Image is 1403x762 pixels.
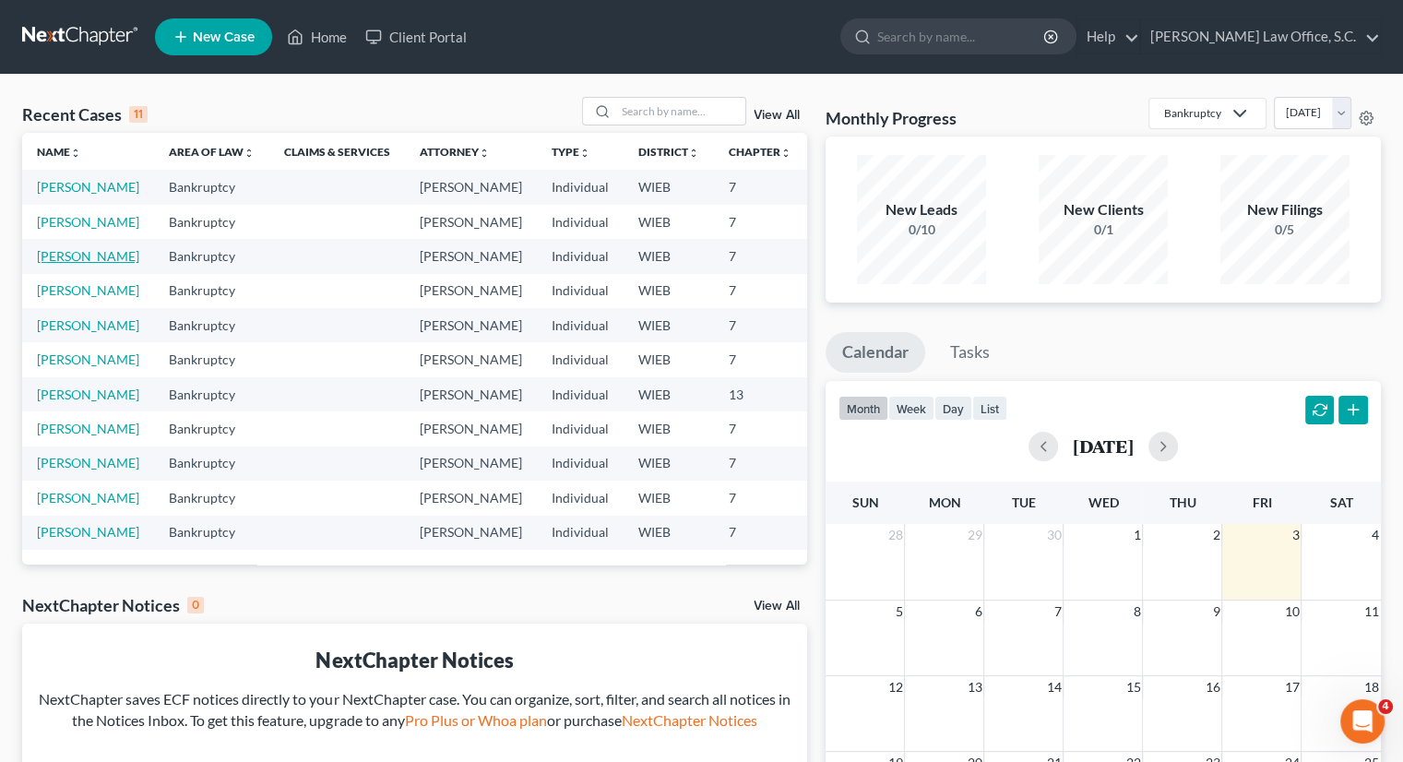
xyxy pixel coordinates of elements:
div: 0/10 [857,220,986,239]
a: Attorneyunfold_more [420,145,490,159]
td: 13 [714,377,806,411]
a: Help [1077,20,1139,54]
div: New Clients [1039,199,1168,220]
a: Calendar [826,332,925,373]
td: Bankruptcy [154,170,269,204]
td: 24-23177 [806,411,895,446]
td: Bankruptcy [154,205,269,239]
td: 24-23733 [806,516,895,550]
td: [PERSON_NAME] [405,239,537,273]
a: Nameunfold_more [37,145,81,159]
td: Bankruptcy [154,446,269,481]
i: unfold_more [688,148,699,159]
td: 7 [714,446,806,481]
td: [PERSON_NAME] [405,342,537,376]
td: 24-26791 [806,342,895,376]
a: Chapterunfold_more [729,145,791,159]
span: 30 [1044,524,1063,546]
span: 5 [893,601,904,623]
span: 16 [1203,676,1221,698]
span: 4 [1378,699,1393,714]
td: [PERSON_NAME] [405,205,537,239]
div: 0/1 [1039,220,1168,239]
span: 1 [1131,524,1142,546]
td: 7 [714,170,806,204]
td: [PERSON_NAME] [405,516,537,550]
a: Home [278,20,356,54]
td: Bankruptcy [154,342,269,376]
span: 28 [886,524,904,546]
td: 23-24019 [806,481,895,515]
i: unfold_more [579,148,590,159]
td: [PERSON_NAME] [405,308,537,342]
td: Individual [537,377,624,411]
td: [PERSON_NAME] [405,170,537,204]
a: [PERSON_NAME] [37,248,139,264]
a: [PERSON_NAME] [37,421,139,436]
div: 11 [129,106,148,123]
span: Wed [1088,494,1118,510]
span: 3 [1290,524,1301,546]
td: [PERSON_NAME] [405,274,537,308]
i: unfold_more [479,148,490,159]
td: WIEB [624,205,714,239]
div: New Leads [857,199,986,220]
span: 2 [1210,524,1221,546]
a: [PERSON_NAME] [37,179,139,195]
td: Bankruptcy [154,377,269,411]
td: Bankruptcy [154,481,269,515]
span: Sun [851,494,878,510]
td: WIEB [624,481,714,515]
td: Bankruptcy [154,239,269,273]
td: Individual [537,274,624,308]
td: WIEB [624,170,714,204]
a: [PERSON_NAME] [37,455,139,470]
span: 6 [972,601,983,623]
input: Search by name... [877,19,1046,54]
td: 7 [714,481,806,515]
a: NextChapter Notices [621,711,756,729]
span: 13 [965,676,983,698]
span: 17 [1282,676,1301,698]
td: [PERSON_NAME] [405,446,537,481]
a: [PERSON_NAME] [37,214,139,230]
span: Sat [1329,494,1352,510]
button: list [972,396,1007,421]
a: [PERSON_NAME] Law Office, S.C. [1141,20,1380,54]
td: WIEB [624,411,714,446]
a: [PERSON_NAME] [37,282,139,298]
a: [PERSON_NAME] [37,387,139,402]
td: 7 [714,274,806,308]
span: 15 [1124,676,1142,698]
h2: [DATE] [1073,436,1134,456]
td: 24-22721 [806,446,895,481]
td: Bankruptcy [154,274,269,308]
i: unfold_more [70,148,81,159]
td: [PERSON_NAME] [405,481,537,515]
span: 18 [1362,676,1381,698]
iframe: Intercom live chat [1340,699,1385,744]
span: Thu [1169,494,1195,510]
a: Pro Plus or Whoa plan [404,711,546,729]
a: [PERSON_NAME] [37,351,139,367]
td: WIEB [624,377,714,411]
div: New Filings [1220,199,1349,220]
td: Individual [537,170,624,204]
span: 8 [1131,601,1142,623]
i: unfold_more [244,148,255,159]
td: Individual [537,342,624,376]
a: View All [754,600,800,613]
a: Typeunfold_more [552,145,590,159]
button: week [888,396,934,421]
td: Individual [537,481,624,515]
a: Districtunfold_more [638,145,699,159]
span: 4 [1370,524,1381,546]
td: 7 [714,342,806,376]
td: Individual [537,446,624,481]
td: Bankruptcy [154,411,269,446]
td: Bankruptcy [154,516,269,550]
td: 7 [714,239,806,273]
span: 12 [886,676,904,698]
td: WIEB [624,446,714,481]
button: month [838,396,888,421]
